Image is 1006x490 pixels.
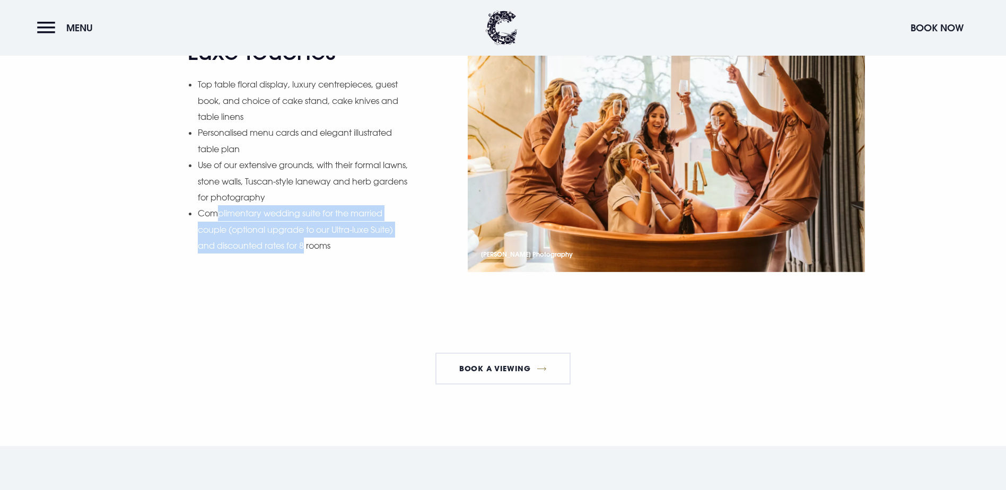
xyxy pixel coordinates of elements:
li: Complimentary wedding suite for the married couple (optional upgrade to our Ultra-luxe Suite) and... [198,205,409,253]
button: Menu [37,16,98,39]
h2: Luxe touches [187,38,394,66]
a: Book a viewing [435,353,571,384]
img: Bridal party celebrate in a copper bath at Clandeboye Lodge Wedding Venue Northern Ireland. [468,7,865,272]
img: Clandeboye Lodge [486,11,518,45]
li: Personalised menu cards and elegant illustrated table plan [198,125,409,157]
p: [PERSON_NAME] Photography [481,248,878,260]
button: Book Now [905,16,969,39]
li: Use of our extensive grounds, with their formal lawns, stone walls, Tuscan-style laneway and herb... [198,157,409,205]
span: Menu [66,22,93,34]
li: Top table floral display, luxury centrepieces, guest book, and choice of cake stand, cake knives ... [198,76,409,125]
